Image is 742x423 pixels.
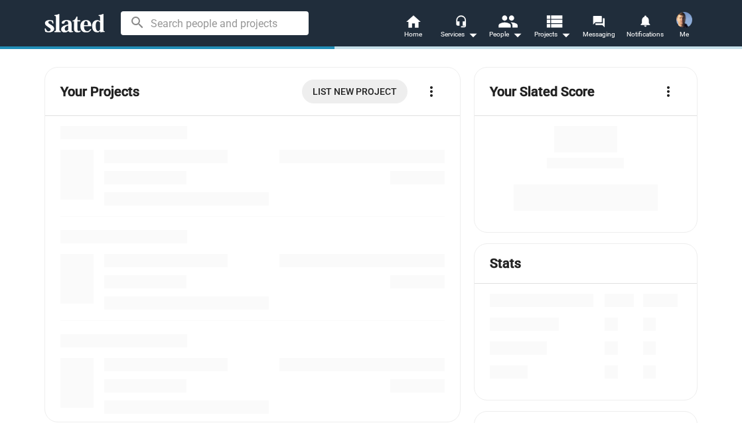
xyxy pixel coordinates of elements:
span: Messaging [583,27,615,42]
mat-icon: arrow_drop_down [465,27,481,42]
mat-icon: more_vert [423,84,439,99]
mat-icon: arrow_drop_down [509,27,525,42]
mat-card-title: Your Slated Score [490,83,595,101]
div: People [489,27,522,42]
mat-card-title: Stats [490,255,521,272]
img: Joel Cousins [676,12,692,28]
button: Services [436,13,482,42]
button: People [482,13,529,42]
mat-icon: headset_mic [455,15,467,27]
mat-icon: forum [592,15,605,27]
mat-card-title: Your Projects [60,83,139,101]
span: Notifications [627,27,664,42]
a: Notifications [622,13,668,42]
button: Joel CousinsMe [668,9,700,44]
a: Home [390,13,436,42]
span: List New Project [313,80,397,103]
mat-icon: home [405,13,421,29]
div: Services [441,27,478,42]
mat-icon: arrow_drop_down [557,27,573,42]
mat-icon: people [498,11,517,30]
span: Me [680,27,689,42]
button: Projects [529,13,575,42]
span: Home [404,27,422,42]
mat-icon: notifications [638,14,651,27]
span: Projects [534,27,571,42]
mat-icon: more_vert [660,84,676,99]
input: Search people and projects [121,11,309,35]
a: Messaging [575,13,622,42]
mat-icon: view_list [544,11,563,30]
a: List New Project [302,80,408,103]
